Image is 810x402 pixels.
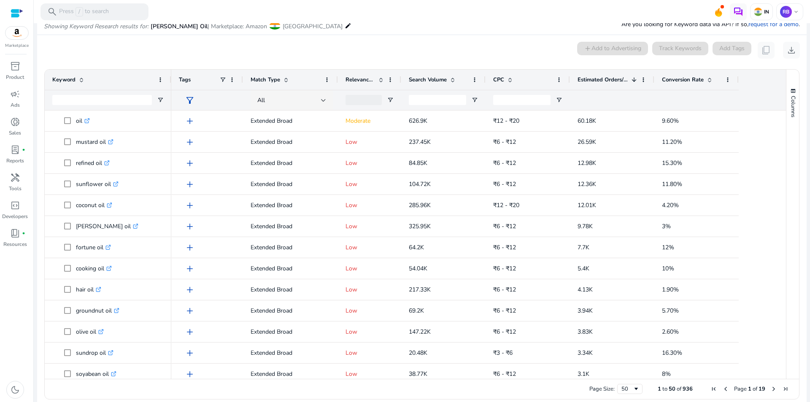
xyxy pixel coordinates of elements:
[22,148,25,151] span: fiber_manual_record
[185,264,195,274] span: add
[662,264,674,272] span: 10%
[47,7,57,17] span: search
[789,96,797,117] span: Columns
[346,76,375,84] span: Relevance Score
[345,21,351,31] mat-icon: edit
[662,286,679,294] span: 1.90%
[76,281,101,298] p: hair oil
[185,221,195,232] span: add
[10,117,20,127] span: donut_small
[76,133,113,151] p: mustard oil
[10,200,20,210] span: code_blocks
[251,344,330,362] p: Extended Broad
[11,101,20,109] p: Ads
[493,117,519,125] span: ₹12 - ₹20
[409,370,427,378] span: 38.77K
[76,344,113,362] p: sundrop oil
[251,154,330,172] p: Extended Broad
[409,222,431,230] span: 325.95K
[346,302,394,319] p: Low
[621,385,633,393] div: 50
[578,159,596,167] span: 12.98K
[387,97,394,103] button: Open Filter Menu
[346,344,394,362] p: Low
[617,384,643,394] div: Page Size
[734,385,747,393] span: Page
[185,116,195,126] span: add
[753,385,757,393] span: of
[662,349,682,357] span: 16.30%
[76,197,112,214] p: coconut oil
[251,76,280,84] span: Match Type
[662,328,679,336] span: 2.60%
[9,185,22,192] p: Tools
[76,175,119,193] p: sunflower oil
[578,370,589,378] span: 3.1K
[251,281,330,298] p: Extended Broad
[3,240,27,248] p: Resources
[409,95,466,105] input: Search Volume Filter Input
[493,264,516,272] span: ₹6 - ₹12
[346,365,394,383] p: Low
[76,365,116,383] p: soyabean oil
[658,385,661,393] span: 1
[493,180,516,188] span: ₹6 - ₹12
[185,243,195,253] span: add
[208,22,267,30] span: | Marketplace: Amazon
[251,218,330,235] p: Extended Broad
[578,201,596,209] span: 12.01K
[770,386,777,392] div: Next Page
[589,385,615,393] div: Page Size:
[493,159,516,167] span: ₹6 - ₹12
[10,145,20,155] span: lab_profile
[493,76,504,84] span: CPC
[6,157,24,165] p: Reports
[185,327,195,337] span: add
[578,243,589,251] span: 7.7K
[493,370,516,378] span: ₹6 - ₹12
[409,328,431,336] span: 147.22K
[662,243,674,251] span: 12%
[780,6,792,18] p: RB
[346,154,394,172] p: Low
[493,307,516,315] span: ₹6 - ₹12
[10,173,20,183] span: handyman
[346,197,394,214] p: Low
[409,180,431,188] span: 104.72K
[346,112,394,130] p: Moderate
[76,260,112,277] p: cooking oil
[578,76,628,84] span: Estimated Orders/Month
[493,201,519,209] span: ₹12 - ₹20
[793,8,799,15] span: keyboard_arrow_down
[346,323,394,340] p: Low
[10,385,20,395] span: dark_mode
[2,213,28,220] p: Developers
[76,154,110,172] p: refined oil
[578,328,593,336] span: 3.83K
[677,385,681,393] span: of
[556,97,562,103] button: Open Filter Menu
[662,76,704,84] span: Conversion Rate
[6,73,24,81] p: Product
[662,370,671,378] span: 8%
[471,97,478,103] button: Open Filter Menu
[409,307,424,315] span: 69.2K
[782,386,789,392] div: Last Page
[5,27,28,39] img: amazon.svg
[409,349,427,357] span: 20.48K
[409,159,427,167] span: 84.85K
[10,89,20,99] span: campaign
[251,365,330,383] p: Extended Broad
[662,117,679,125] span: 9.60%
[578,286,593,294] span: 4.13K
[185,369,195,379] span: add
[185,158,195,168] span: add
[76,218,138,235] p: [PERSON_NAME] oil
[76,239,111,256] p: fortune oil
[493,95,551,105] input: CPC Filter Input
[44,22,148,30] i: Showing Keyword Research results for:
[493,286,516,294] span: ₹6 - ₹12
[578,307,593,315] span: 3.94K
[748,385,751,393] span: 1
[493,328,516,336] span: ₹6 - ₹12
